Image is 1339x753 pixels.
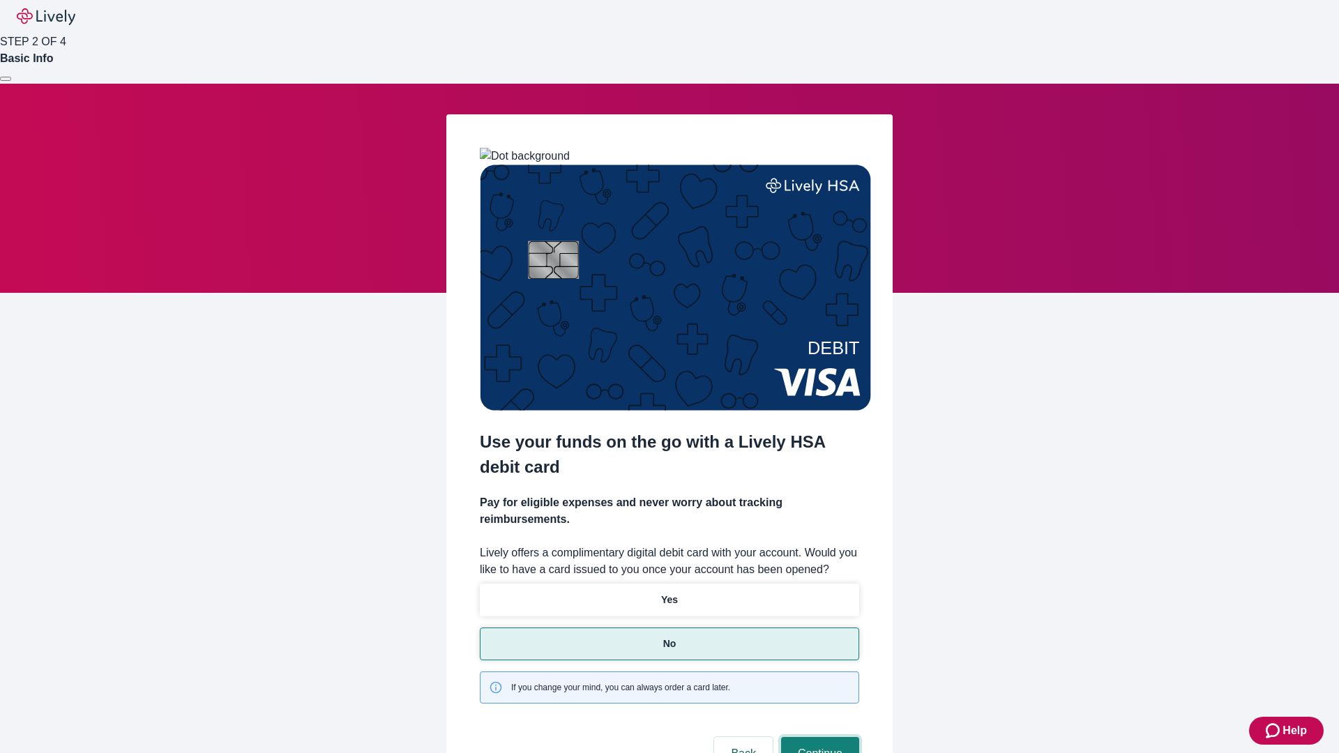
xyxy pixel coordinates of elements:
label: Lively offers a complimentary digital debit card with your account. Would you like to have a card... [480,545,859,578]
img: Dot background [480,148,570,165]
button: Zendesk support iconHelp [1249,717,1324,745]
img: Debit card [480,165,871,411]
svg: Zendesk support icon [1266,722,1283,739]
h4: Pay for eligible expenses and never worry about tracking reimbursements. [480,494,859,528]
button: No [480,627,859,660]
img: Lively [17,8,75,25]
p: Yes [661,593,678,607]
span: If you change your mind, you can always order a card later. [511,681,730,694]
p: No [663,637,676,651]
span: Help [1283,722,1307,739]
h2: Use your funds on the go with a Lively HSA debit card [480,429,859,480]
button: Yes [480,584,859,616]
